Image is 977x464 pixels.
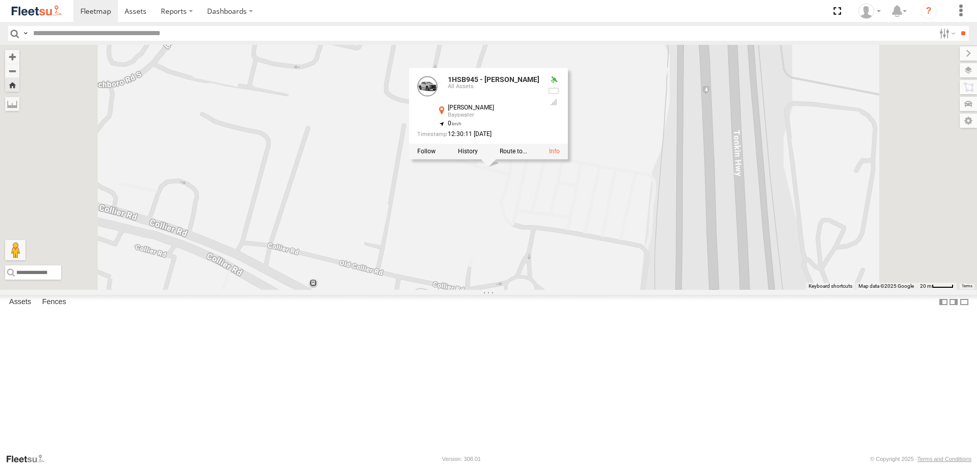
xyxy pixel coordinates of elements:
div: GSM Signal = 4 [548,98,560,106]
label: Realtime tracking of Asset [417,148,436,155]
div: Version: 308.01 [442,456,481,462]
button: Map Scale: 20 m per 39 pixels [917,283,957,290]
label: Search Query [21,26,30,41]
label: Map Settings [960,114,977,128]
span: 20 m [920,283,932,289]
label: Route To Location [500,148,527,155]
button: Zoom Home [5,78,19,92]
button: Drag Pegman onto the map to open Street View [5,240,25,260]
label: Measure [5,97,19,111]
div: Valid GPS Fix [548,76,560,85]
div: All Assets [448,84,539,90]
button: Keyboard shortcuts [809,283,852,290]
label: Assets [4,295,36,310]
div: © Copyright 2025 - [870,456,971,462]
label: Hide Summary Table [959,295,969,310]
img: fleetsu-logo-horizontal.svg [10,4,63,18]
div: Date/time of location update [417,131,539,138]
label: Dock Summary Table to the Left [938,295,949,310]
a: 1HSB945 - [PERSON_NAME] [448,76,539,84]
a: View Asset Details [417,76,438,97]
div: Bayswater [448,113,539,119]
label: Dock Summary Table to the Right [949,295,959,310]
span: 0 [448,120,462,127]
button: Zoom out [5,64,19,78]
a: Terms (opens in new tab) [962,284,972,288]
a: Terms and Conditions [917,456,971,462]
label: Search Filter Options [935,26,957,41]
span: Map data ©2025 Google [858,283,914,289]
a: Visit our Website [6,454,52,464]
div: No battery health information received from this device. [548,87,560,95]
button: Zoom in [5,50,19,64]
label: View Asset History [458,148,478,155]
i: ? [921,3,937,19]
div: [PERSON_NAME] [448,105,539,112]
label: Fences [37,295,71,310]
a: View Asset Details [549,148,560,155]
div: Wayne Betts [855,4,884,19]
